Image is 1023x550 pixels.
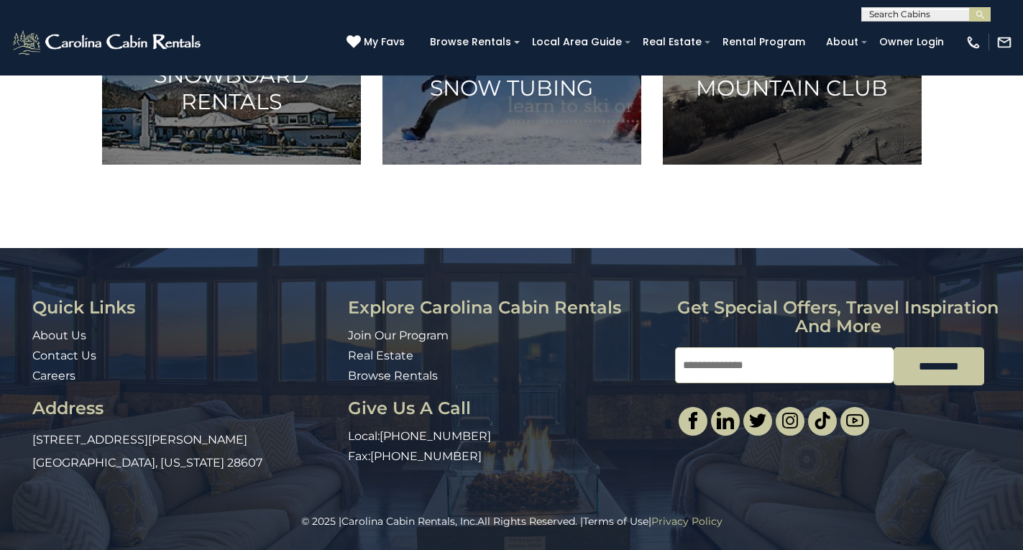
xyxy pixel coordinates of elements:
a: [PHONE_NUMBER] [370,449,482,463]
h3: Give Us A Call [348,399,664,418]
a: About Us [32,329,86,342]
h3: Explore Carolina Cabin Rentals [348,298,664,317]
img: mail-regular-white.png [996,35,1012,50]
a: Real Estate [348,349,413,362]
h3: Quick Links [32,298,337,317]
img: phone-regular-white.png [965,35,981,50]
a: Careers [32,369,75,382]
a: Carolina Cabin Rentals, Inc. [341,515,477,528]
h3: Address [32,399,337,418]
img: twitter-single.svg [749,412,766,429]
a: [PHONE_NUMBER] [380,429,491,443]
span: My Favs [364,35,405,50]
a: Terms of Use [583,515,648,528]
a: Owner Login [872,31,951,53]
img: youtube-light.svg [846,412,863,429]
a: About [819,31,866,53]
p: [STREET_ADDRESS][PERSON_NAME] [GEOGRAPHIC_DATA], [US_STATE] 28607 [32,428,337,475]
img: tiktok.svg [814,412,831,429]
h3: Get special offers, travel inspiration and more [675,298,1001,336]
a: My Favs [347,35,408,50]
img: linkedin-single.svg [717,412,734,429]
p: Fax: [348,449,664,465]
img: White-1-2.png [11,28,205,57]
a: Join Our Program [348,329,449,342]
p: All Rights Reserved. | | [32,514,991,528]
a: Contact Us [32,349,96,362]
span: © 2025 | [301,515,477,528]
a: Local Area Guide [525,31,629,53]
a: Privacy Policy [651,515,722,528]
a: Browse Rentals [348,369,438,382]
a: Rental Program [715,31,812,53]
p: Local: [348,428,664,445]
img: instagram-single.svg [781,412,799,429]
a: Real Estate [636,31,709,53]
img: facebook-single.svg [684,412,702,429]
a: Browse Rentals [423,31,518,53]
